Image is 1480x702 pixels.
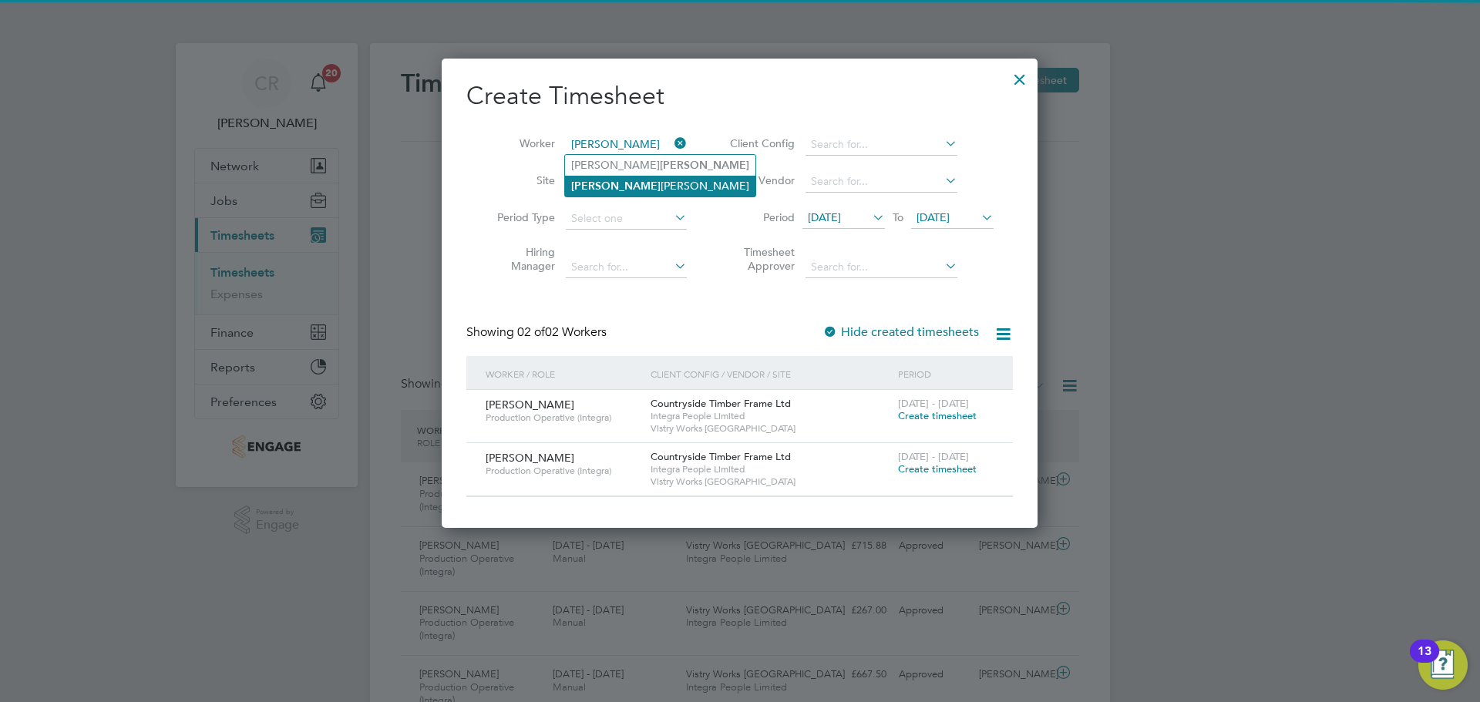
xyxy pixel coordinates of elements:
span: [DATE] - [DATE] [898,450,969,463]
label: Site [486,173,555,187]
label: Timesheet Approver [725,245,795,273]
b: [PERSON_NAME] [660,159,749,172]
label: Vendor [725,173,795,187]
h2: Create Timesheet [466,80,1013,113]
input: Search for... [806,257,957,278]
span: Create timesheet [898,409,977,422]
span: Integra People Limited [651,463,890,475]
input: Select one [566,208,687,230]
span: Integra People Limited [651,410,890,422]
label: Worker [486,136,555,150]
div: Showing [466,324,610,341]
span: 02 of [517,324,545,340]
span: Vistry Works [GEOGRAPHIC_DATA] [651,475,890,488]
span: Countryside Timber Frame Ltd [651,397,791,410]
span: [DATE] [917,210,950,224]
div: 13 [1418,651,1431,671]
label: Hiring Manager [486,245,555,273]
div: Worker / Role [482,356,647,391]
b: [PERSON_NAME] [571,180,661,193]
div: Client Config / Vendor / Site [647,356,894,391]
input: Search for... [566,134,687,156]
label: Period Type [486,210,555,224]
span: To [888,207,908,227]
label: Client Config [725,136,795,150]
input: Search for... [806,134,957,156]
span: [PERSON_NAME] [486,451,574,465]
span: Production Operative (Integra) [486,465,639,477]
span: Countryside Timber Frame Ltd [651,450,791,463]
span: 02 Workers [517,324,607,340]
span: Production Operative (Integra) [486,411,639,424]
span: Create timesheet [898,462,977,475]
input: Search for... [566,257,687,278]
div: Period [894,356,997,391]
input: Search for... [806,171,957,193]
li: [PERSON_NAME] [565,176,755,196]
span: [DATE] - [DATE] [898,397,969,410]
span: [DATE] [808,210,841,224]
button: Open Resource Center, 13 new notifications [1418,640,1468,690]
span: [PERSON_NAME] [486,398,574,411]
label: Period [725,210,795,224]
label: Hide created timesheets [822,324,979,340]
span: Vistry Works [GEOGRAPHIC_DATA] [651,422,890,435]
li: [PERSON_NAME] [565,155,755,176]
